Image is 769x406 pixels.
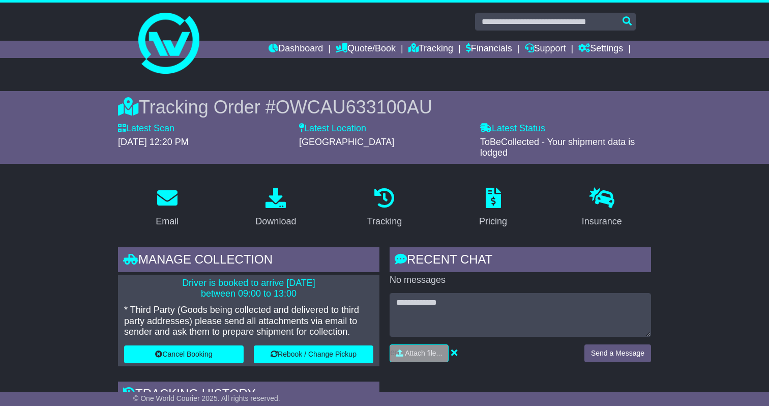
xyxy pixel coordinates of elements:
div: Manage collection [118,247,379,275]
div: Tracking Order # [118,96,651,118]
span: [DATE] 12:20 PM [118,137,189,147]
p: No messages [390,275,651,286]
a: Dashboard [269,41,323,58]
button: Rebook / Change Pickup [254,345,373,363]
span: OWCAU633100AU [276,97,432,118]
a: Settings [578,41,623,58]
label: Latest Scan [118,123,174,134]
a: Support [525,41,566,58]
a: Tracking [408,41,453,58]
p: Driver is booked to arrive [DATE] between 09:00 to 13:00 [124,278,373,300]
label: Latest Status [480,123,545,134]
div: RECENT CHAT [390,247,651,275]
a: Pricing [472,184,514,232]
div: Insurance [582,215,622,228]
div: Tracking [367,215,402,228]
p: * Third Party (Goods being collected and delivered to third party addresses) please send all atta... [124,305,373,338]
div: Email [156,215,179,228]
a: Tracking [361,184,408,232]
label: Latest Location [299,123,366,134]
div: Pricing [479,215,507,228]
a: Email [149,184,185,232]
span: [GEOGRAPHIC_DATA] [299,137,394,147]
span: ToBeCollected - Your shipment data is lodged [480,137,635,158]
a: Quote/Book [336,41,396,58]
button: Cancel Booking [124,345,244,363]
a: Insurance [575,184,629,232]
a: Download [249,184,303,232]
button: Send a Message [584,344,651,362]
span: © One World Courier 2025. All rights reserved. [133,394,280,402]
a: Financials [466,41,512,58]
div: Download [255,215,296,228]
